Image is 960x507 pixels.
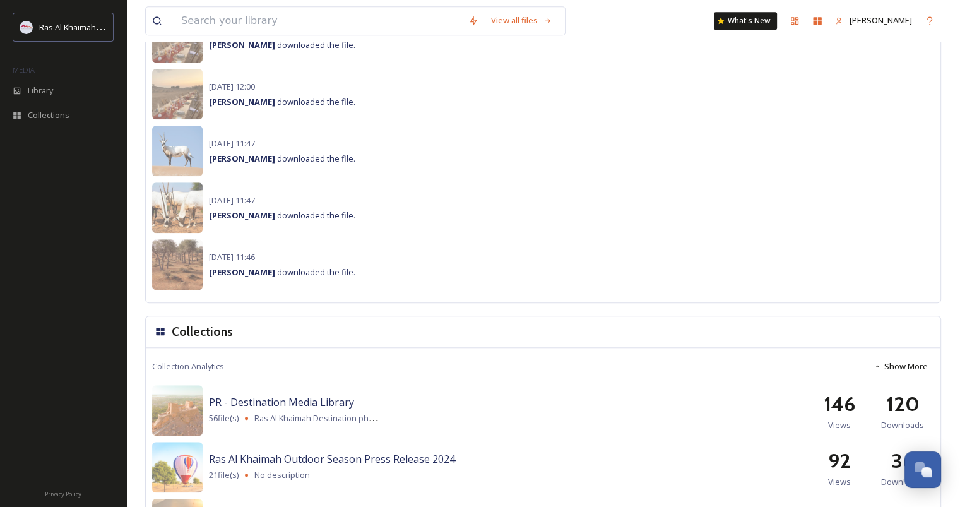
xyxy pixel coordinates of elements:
button: Open Chat [904,451,941,488]
img: Logo_RAKTDA_RGB-01.png [20,21,33,33]
input: Search your library [175,7,462,35]
span: downloaded the file. [209,153,355,164]
span: downloaded the file. [209,266,355,278]
span: Ras Al Khaimah Destination photos for official media use. [254,412,469,424]
span: downloaded the file. [209,210,355,221]
a: View all files [485,8,559,33]
span: Downloads [881,476,924,488]
span: Collections [28,109,69,121]
strong: [PERSON_NAME] [209,96,275,107]
span: 56 file(s) [209,412,239,424]
span: Views [828,419,851,431]
span: PR - Destination Media Library [209,395,354,409]
img: dcbb5dbb-f1e9-49a1-82d9-a96aa28895a3.jpg [152,239,203,290]
span: MEDIA [13,65,35,75]
span: [DATE] 11:47 [209,138,255,149]
h2: 36 [891,446,914,476]
strong: [PERSON_NAME] [209,266,275,278]
h3: Collections [172,323,233,341]
strong: [PERSON_NAME] [209,153,275,164]
span: Ras Al Khaimah Outdoor Season Press Release 2024 [209,452,455,466]
strong: [PERSON_NAME] [209,39,275,51]
span: [PERSON_NAME] [850,15,912,26]
span: Collection Analytics [152,361,224,373]
h2: 120 [886,389,920,419]
button: Show More [867,354,934,379]
h2: 92 [828,446,851,476]
a: [PERSON_NAME] [829,8,918,33]
span: Downloads [881,419,924,431]
span: downloaded the file. [209,39,355,51]
a: Privacy Policy [45,486,81,501]
img: 3d3c5ed3-aa8b-4d8f-bab2-f8193a55e919.jpg [152,182,203,233]
span: downloaded the file. [209,96,355,107]
span: [DATE] 12:00 [209,81,255,92]
img: 456274bd-b1d0-4c12-a399-592e1006aad9.jpg [152,69,203,119]
img: b678abd6-1136-46d4-b407-bccdc306a7ba.jpg [152,126,203,176]
span: [DATE] 11:47 [209,194,255,206]
img: 21f13973-0c2b-4138-b2f3-8f4bea45de3a.jpg [152,385,203,436]
span: No description [254,469,310,480]
h2: 146 [824,389,855,419]
a: What's New [714,12,777,30]
img: e0222ccf-6255-4936-987a-341590b03107.jpg [152,442,203,492]
span: Privacy Policy [45,490,81,498]
span: 21 file(s) [209,469,239,481]
span: Ras Al Khaimah Tourism Development Authority [39,21,218,33]
strong: [PERSON_NAME] [209,210,275,221]
span: Views [828,476,851,488]
span: [DATE] 11:46 [209,251,255,263]
span: Library [28,85,53,97]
